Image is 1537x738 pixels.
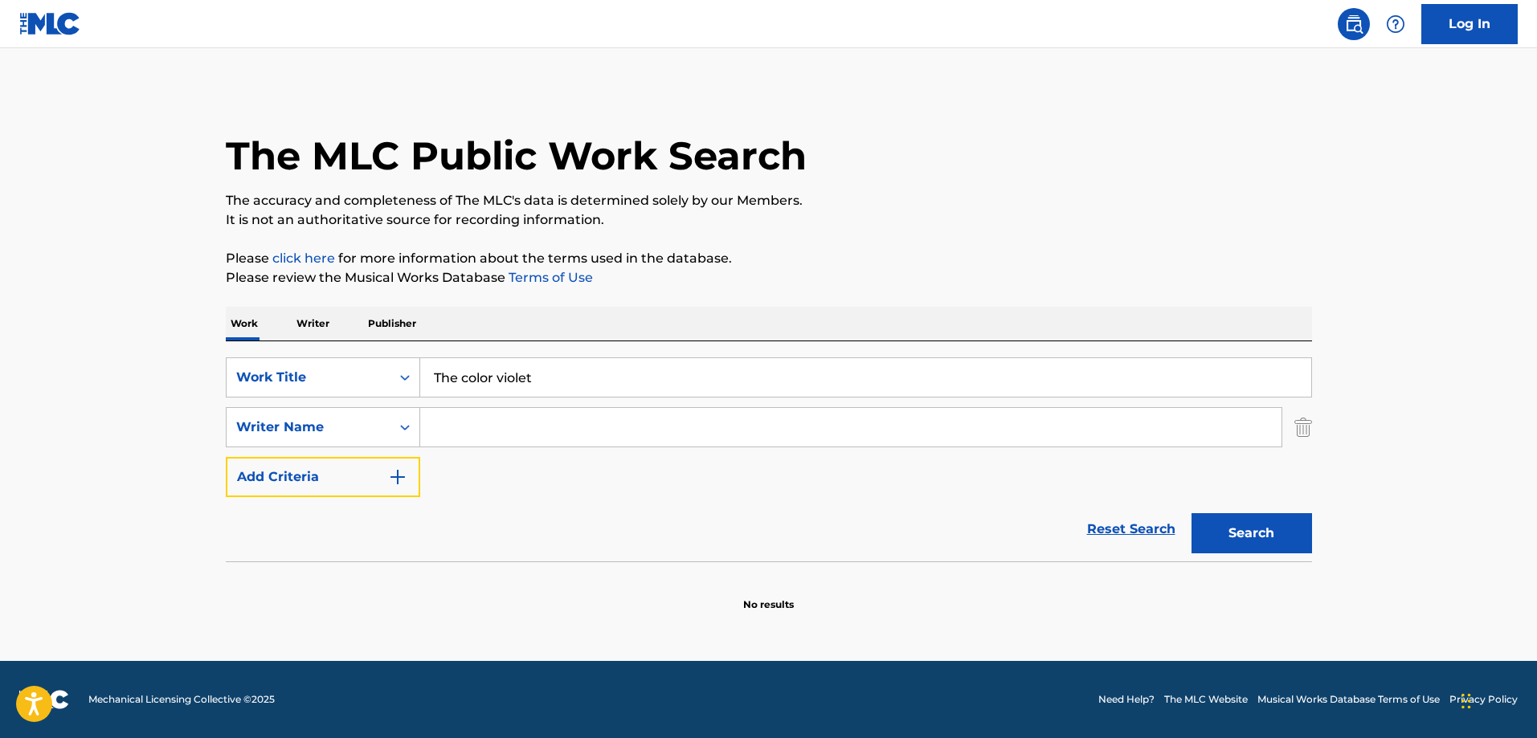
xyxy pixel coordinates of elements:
[1421,4,1518,44] a: Log In
[1164,692,1248,707] a: The MLC Website
[226,191,1312,210] p: The accuracy and completeness of The MLC's data is determined solely by our Members.
[226,357,1312,561] form: Search Form
[19,690,69,709] img: logo
[363,307,421,340] p: Publisher
[236,368,381,387] div: Work Title
[1294,407,1312,447] img: Delete Criterion
[1461,677,1471,725] div: Drag
[236,418,381,437] div: Writer Name
[226,249,1312,268] p: Please for more information about the terms used in the database.
[505,270,593,285] a: Terms of Use
[226,457,420,497] button: Add Criteria
[226,210,1312,230] p: It is not an authoritative source for recording information.
[292,307,334,340] p: Writer
[1338,8,1370,40] a: Public Search
[388,467,407,487] img: 9d2ae6d4665cec9f34b9.svg
[272,251,335,266] a: click here
[226,268,1312,287] p: Please review the Musical Works Database
[743,578,794,612] p: No results
[1098,692,1155,707] a: Need Help?
[226,307,263,340] p: Work
[1386,14,1405,34] img: help
[1457,661,1537,738] iframe: Chat Widget
[1257,692,1440,707] a: Musical Works Database Terms of Use
[1380,8,1412,40] div: Help
[1192,513,1312,553] button: Search
[88,692,275,707] span: Mechanical Licensing Collective © 2025
[1449,692,1518,707] a: Privacy Policy
[1079,512,1183,547] a: Reset Search
[226,132,807,180] h1: The MLC Public Work Search
[19,12,81,35] img: MLC Logo
[1344,14,1363,34] img: search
